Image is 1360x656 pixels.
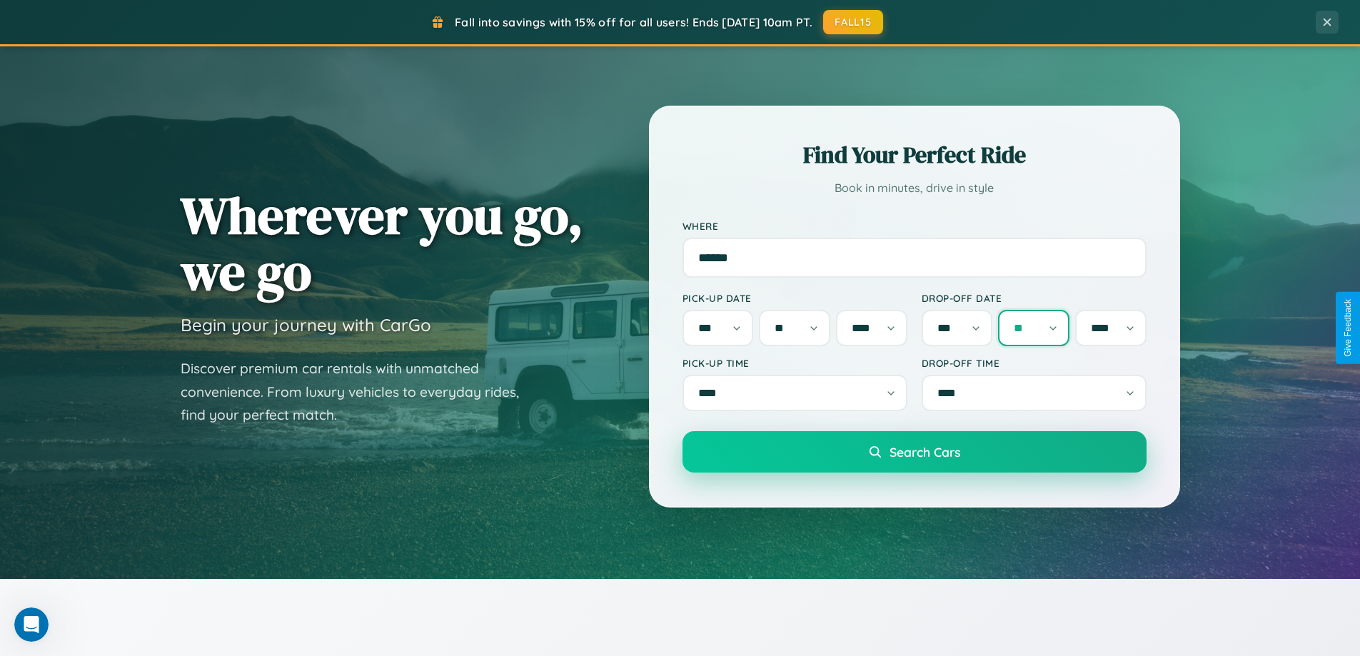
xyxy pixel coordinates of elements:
h2: Find Your Perfect Ride [682,139,1147,171]
p: Book in minutes, drive in style [682,178,1147,198]
button: Search Cars [682,431,1147,473]
label: Drop-off Time [922,357,1147,369]
label: Where [682,220,1147,232]
span: Fall into savings with 15% off for all users! Ends [DATE] 10am PT. [455,15,812,29]
p: Discover premium car rentals with unmatched convenience. From luxury vehicles to everyday rides, ... [181,357,538,427]
label: Pick-up Date [682,292,907,304]
h3: Begin your journey with CarGo [181,314,431,335]
div: Give Feedback [1343,299,1353,357]
span: Search Cars [890,444,960,460]
label: Drop-off Date [922,292,1147,304]
h1: Wherever you go, we go [181,187,583,300]
label: Pick-up Time [682,357,907,369]
iframe: Intercom live chat [14,607,49,642]
button: FALL15 [823,10,883,34]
